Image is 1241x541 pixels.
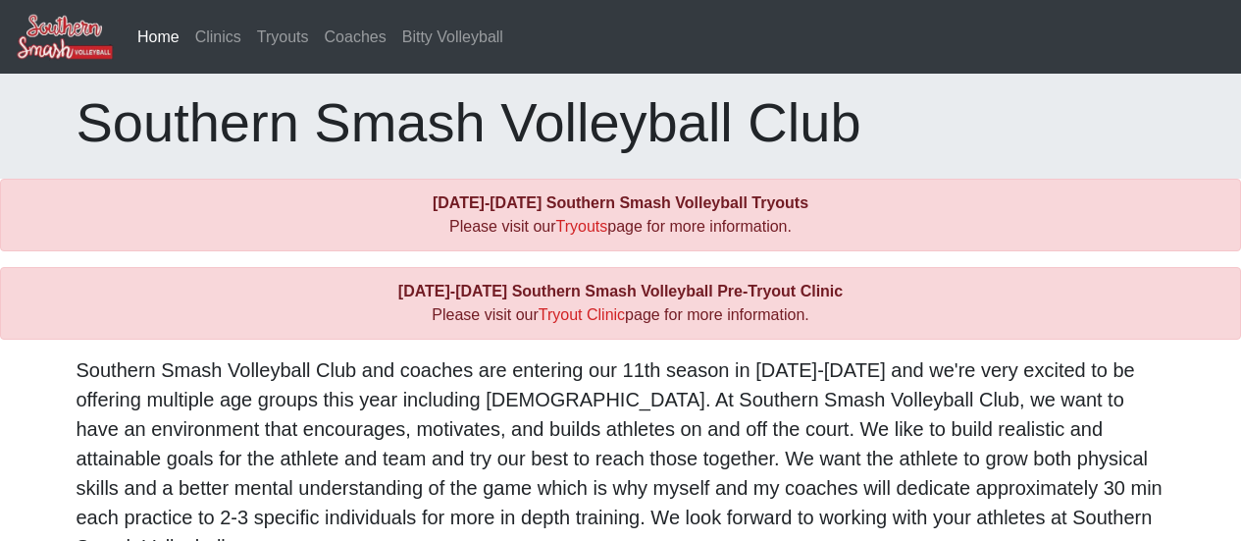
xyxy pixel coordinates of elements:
a: Tryout Clinic [539,306,625,323]
img: Southern Smash Volleyball [16,13,114,61]
a: Coaches [317,18,394,57]
a: Home [129,18,187,57]
b: [DATE]-[DATE] Southern Smash Volleyball Tryouts [433,194,808,211]
a: Bitty Volleyball [394,18,511,57]
a: Tryouts [556,218,608,235]
h1: Southern Smash Volleyball Club [77,89,1165,155]
b: [DATE]-[DATE] Southern Smash Volleyball Pre-Tryout Clinic [398,283,843,299]
a: Clinics [187,18,249,57]
a: Tryouts [249,18,317,57]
